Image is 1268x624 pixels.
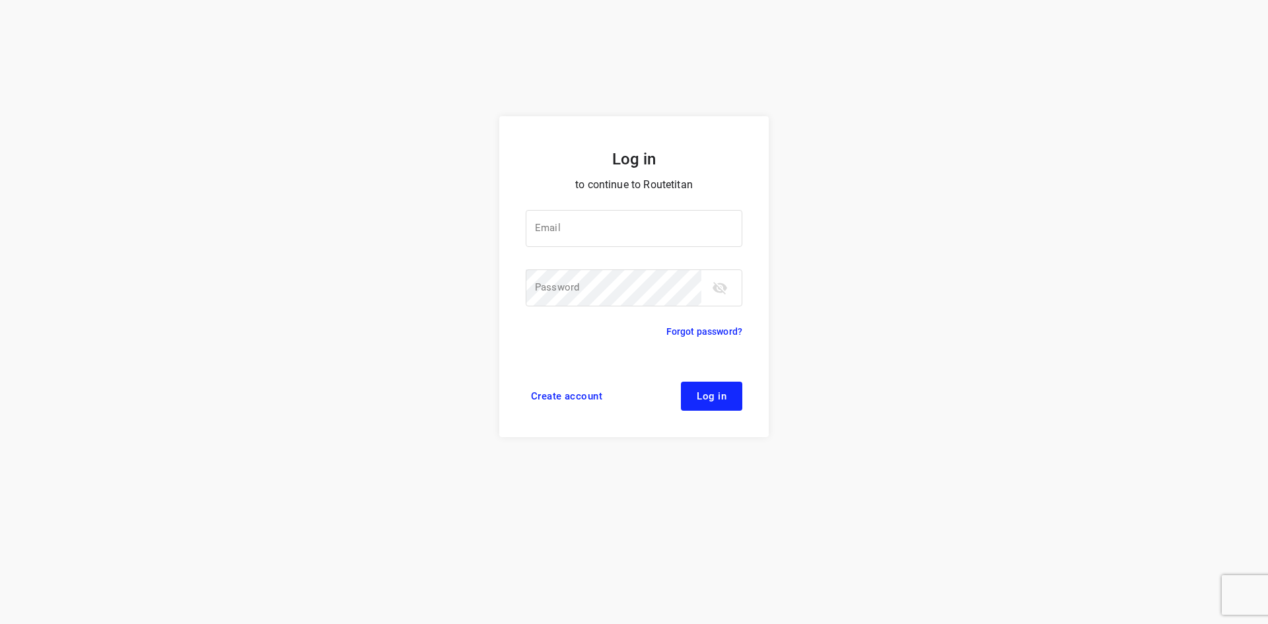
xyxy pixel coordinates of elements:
[707,275,733,301] button: toggle password visibility
[697,391,726,401] span: Log in
[581,63,687,85] img: Routetitan
[666,324,742,339] a: Forgot password?
[526,148,742,170] h5: Log in
[526,382,608,411] a: Create account
[531,391,602,401] span: Create account
[581,63,687,88] a: Routetitan
[681,382,742,411] button: Log in
[526,176,742,194] p: to continue to Routetitan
